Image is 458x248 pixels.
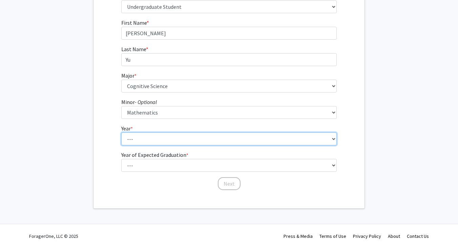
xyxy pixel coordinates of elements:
[5,218,29,243] iframe: Chat
[121,46,146,53] span: Last Name
[121,98,157,106] label: Minor
[29,224,78,248] div: ForagerOne, LLC © 2025
[121,124,133,132] label: Year
[121,71,137,80] label: Major
[135,99,157,105] i: - Optional
[121,151,188,159] label: Year of Expected Graduation
[407,233,429,239] a: Contact Us
[319,233,346,239] a: Terms of Use
[353,233,381,239] a: Privacy Policy
[284,233,313,239] a: Press & Media
[388,233,400,239] a: About
[218,177,241,190] button: Next
[121,19,147,26] span: First Name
